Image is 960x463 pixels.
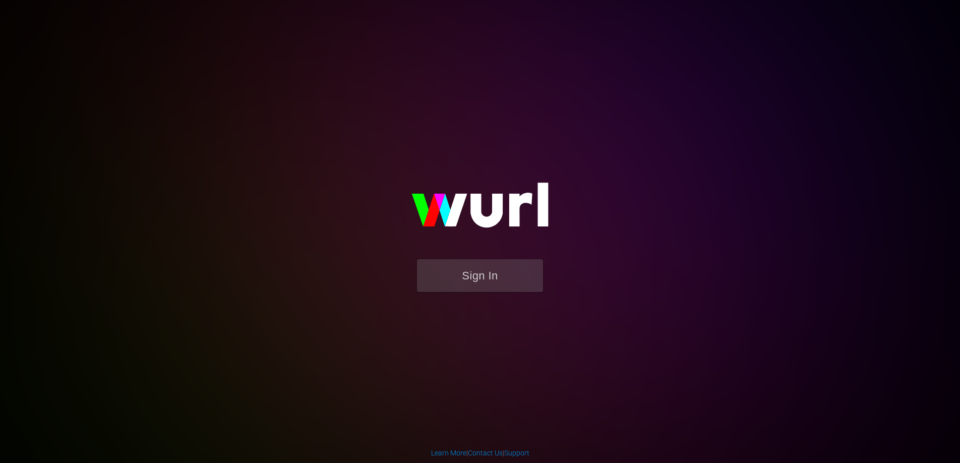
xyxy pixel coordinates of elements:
a: Learn More [431,449,466,457]
a: Support [504,449,529,457]
img: wurl-logo-on-black-223613ac3d8ba8fe6dc639794a292ebdb59501304c7dfd60c99c58986ef67473.svg [379,161,581,259]
button: Sign In [417,259,543,292]
div: | | [431,448,529,458]
a: Contact Us [468,449,503,457]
